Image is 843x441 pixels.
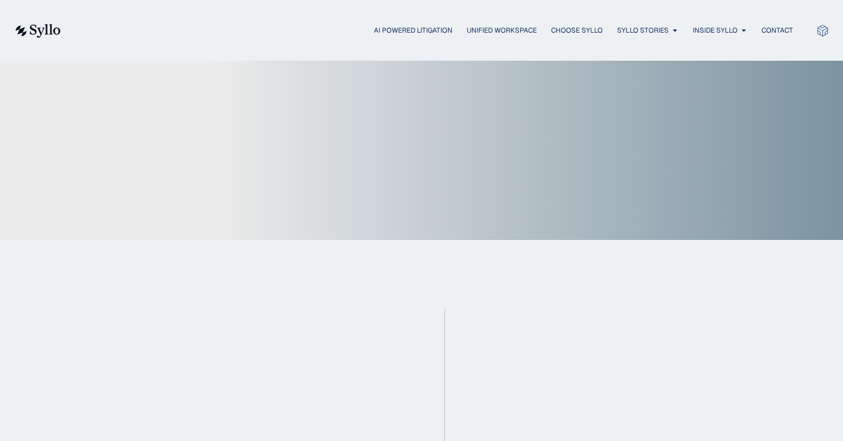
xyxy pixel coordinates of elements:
nav: Menu [84,25,793,36]
a: Inside Syllo [693,25,737,36]
a: Syllo Stories [617,25,669,36]
a: Unified Workspace [467,25,537,36]
a: AI Powered Litigation [374,25,452,36]
div: Menu Toggle [84,25,793,36]
img: syllo [14,24,61,38]
a: Contact [762,25,793,36]
a: Choose Syllo [551,25,603,36]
